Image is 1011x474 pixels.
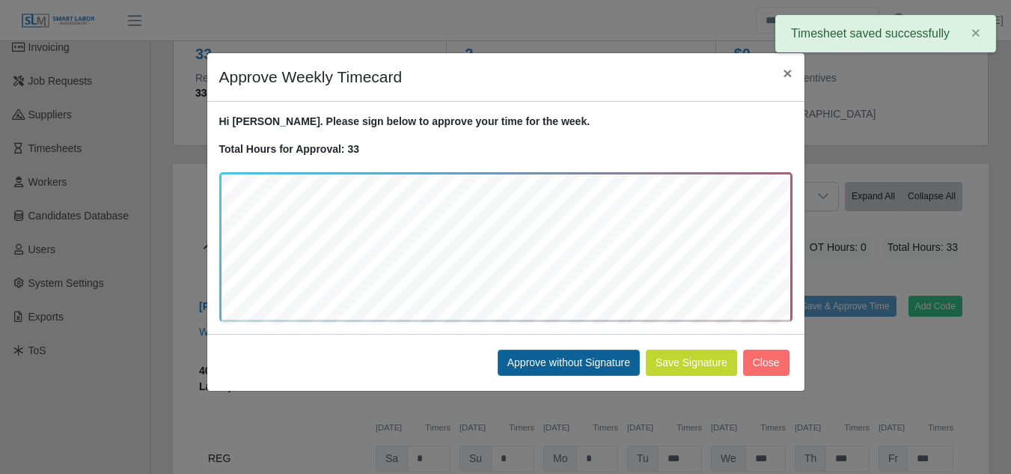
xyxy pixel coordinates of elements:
span: × [783,64,792,82]
button: Close [771,53,804,93]
button: Approve without Signature [498,350,640,376]
button: Close [743,350,789,376]
strong: Hi [PERSON_NAME]. Please sign below to approve your time for the week. [219,115,590,127]
button: Save Signature [646,350,737,376]
div: Timesheet saved successfully [775,15,996,52]
strong: Total Hours for Approval: 33 [219,143,359,155]
span: × [971,24,980,41]
h4: Approve Weekly Timecard [219,65,403,89]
